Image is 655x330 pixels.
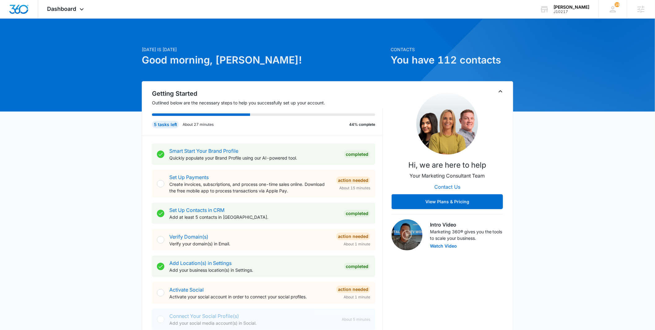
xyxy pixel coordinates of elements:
[336,286,370,293] div: Action Needed
[430,221,503,228] h3: Intro Video
[152,89,383,98] h2: Getting Started
[169,234,208,240] a: Verify Domain(s)
[183,122,214,127] p: About 27 minutes
[344,263,370,270] div: Completed
[392,194,503,209] button: View Plans & Pricing
[615,2,620,7] span: 19
[554,10,590,14] div: account id
[142,46,387,53] p: [DATE] is [DATE]
[169,267,339,273] p: Add your business location(s) in Settings.
[430,244,457,248] button: Watch Video
[391,53,513,68] h1: You have 112 contacts
[344,241,370,247] span: About 1 minute
[344,294,370,300] span: About 1 minute
[169,240,331,247] p: Verify your domain(s) in Email.
[349,122,375,127] p: 44% complete
[169,260,232,266] a: Add Location(s) in Settings
[428,179,466,194] button: Contact Us
[169,320,337,326] p: Add your social media account(s) in Social.
[336,233,370,240] div: Action Needed
[169,207,224,213] a: Set Up Contacts in CRM
[497,88,504,95] button: Toggle Collapse
[47,6,76,12] span: Dashboard
[152,121,179,128] div: 5 tasks left
[344,151,370,158] div: Completed
[169,155,339,161] p: Quickly populate your Brand Profile using our AI-powered tool.
[554,5,590,10] div: account name
[615,2,620,7] div: notifications count
[169,181,331,194] p: Create invoices, subscriptions, and process one-time sales online. Download the free mobile app t...
[169,214,339,220] p: Add at least 5 contacts in [GEOGRAPHIC_DATA].
[430,228,503,241] p: Marketing 360® gives you the tools to scale your business.
[391,46,513,53] p: Contacts
[142,53,387,68] h1: Good morning, [PERSON_NAME]!
[392,219,423,250] img: Intro Video
[344,210,370,217] div: Completed
[342,317,370,322] span: About 5 minutes
[169,293,331,300] p: Activate your social account in order to connect your social profiles.
[152,99,383,106] p: Outlined below are the necessary steps to help you successfully set up your account.
[169,174,209,180] a: Set Up Payments
[169,148,238,154] a: Smart Start Your Brand Profile
[336,177,370,184] div: Action Needed
[408,160,486,171] p: Hi, we are here to help
[410,172,485,179] p: Your Marketing Consultant Team
[339,185,370,191] span: About 15 minutes
[169,287,204,293] a: Activate Social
